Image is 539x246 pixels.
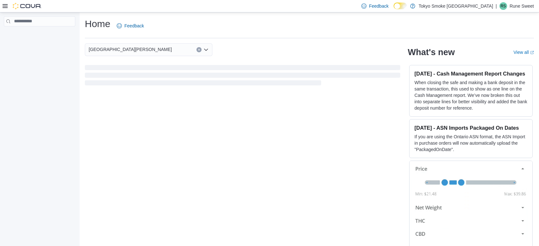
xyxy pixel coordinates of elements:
h3: [DATE] - ASN Imports Packaged On Dates [415,125,527,131]
button: Clear input [196,47,202,52]
h1: Home [85,18,110,30]
nav: Complex example [4,28,75,43]
p: When closing the safe and making a bank deposit in the same transaction, this used to show as one... [415,79,527,111]
div: Rune Sweet [499,2,507,10]
span: Loading [85,66,400,87]
a: View allExternal link [513,50,534,55]
span: RS [500,2,506,10]
button: Open list of options [203,47,209,52]
p: Rune Sweet [510,2,534,10]
span: Feedback [369,3,388,9]
p: Tokyo Smoke [GEOGRAPHIC_DATA] [418,2,493,10]
img: Cova [13,3,41,9]
span: Feedback [124,23,144,29]
h3: [DATE] - Cash Management Report Changes [415,70,527,77]
a: Feedback [114,19,146,32]
p: If you are using the Ontario ASN format, the ASN Import in purchase orders will now automatically... [415,134,527,153]
p: | [496,2,497,10]
svg: External link [530,51,534,54]
span: [GEOGRAPHIC_DATA][PERSON_NAME] [89,46,172,53]
input: Dark Mode [394,3,407,9]
h2: What's new [408,47,455,57]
